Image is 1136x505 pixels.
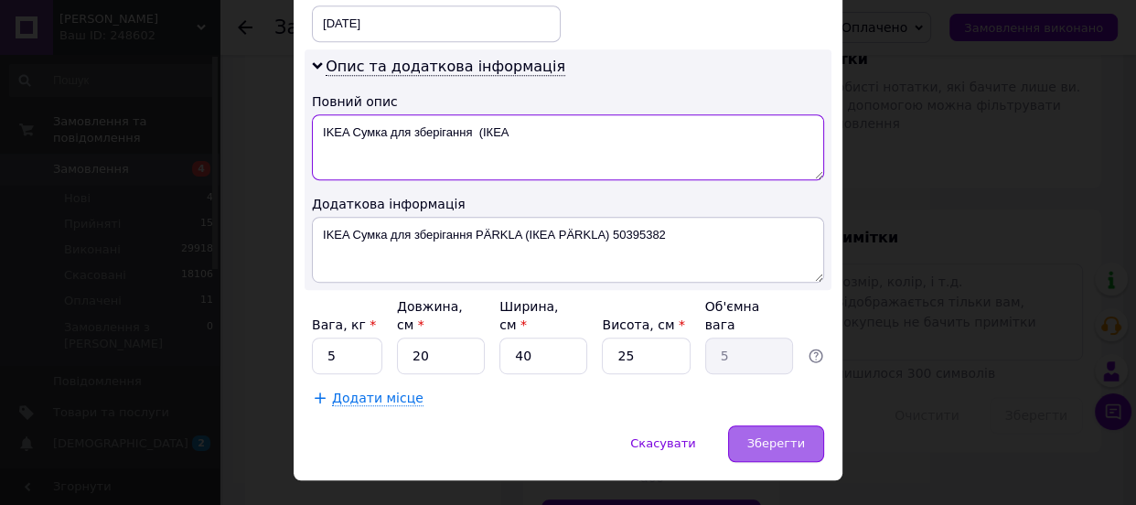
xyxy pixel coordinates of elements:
[312,217,824,283] textarea: IKEA Сумка для зберігання PÄRKLA (ІКЕА PÄRKLA) 50395382
[499,299,558,332] label: Ширина, см
[312,317,376,332] label: Вага, кг
[312,195,824,213] div: Додаткова інформація
[630,436,695,450] span: Скасувати
[705,297,793,334] div: Об'ємна вага
[747,436,805,450] span: Зберегти
[312,92,824,111] div: Повний опис
[602,317,684,332] label: Висота, см
[332,391,423,406] span: Додати місце
[312,114,824,180] textarea: IKEA Сумка для зберігання (ІКЕА
[326,58,565,76] span: Опис та додаткова інформація
[397,299,463,332] label: Довжина, см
